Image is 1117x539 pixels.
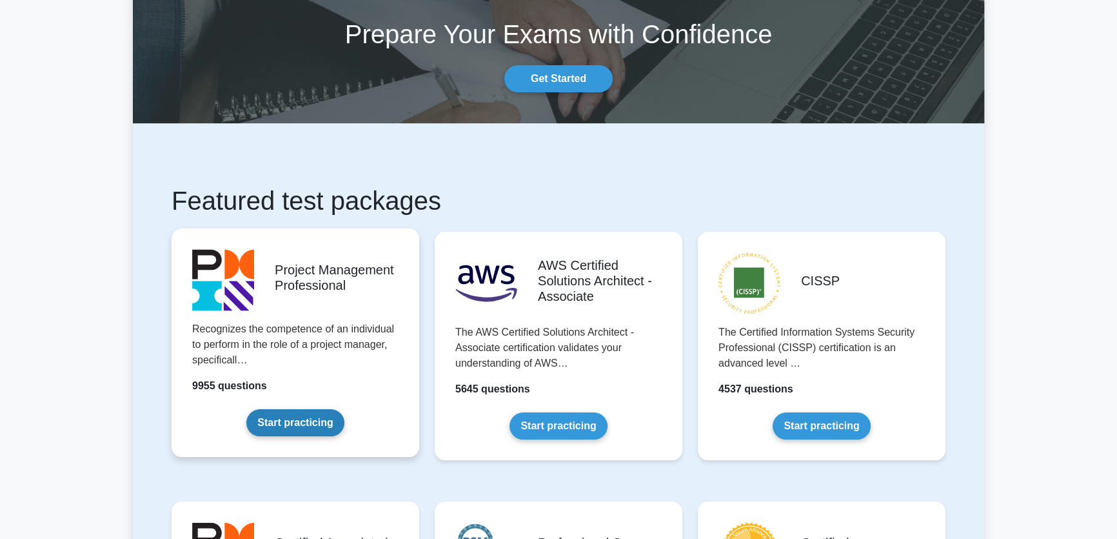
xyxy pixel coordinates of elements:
[773,412,870,440] a: Start practicing
[504,65,613,92] a: Get Started
[246,409,344,436] a: Start practicing
[133,19,984,50] h1: Prepare Your Exams with Confidence
[172,185,945,216] h1: Featured test packages
[509,412,607,440] a: Start practicing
